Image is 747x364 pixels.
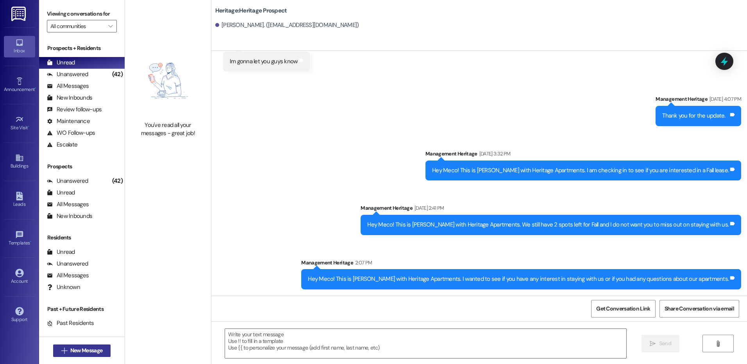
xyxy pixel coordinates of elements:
button: New Message [53,344,111,357]
div: [DATE] 2:41 PM [413,204,444,212]
div: Maintenance [47,117,90,125]
span: • [35,86,36,91]
div: 2:07 PM [353,259,372,267]
a: Templates • [4,228,35,249]
i:  [108,23,113,29]
span: Share Conversation via email [665,305,734,313]
div: Management Heritage [301,259,741,269]
input: All communities [50,20,104,32]
button: Send [642,335,679,352]
div: Unread [47,248,75,256]
a: Inbox [4,36,35,57]
div: Review follow-ups [47,105,102,114]
i:  [61,348,67,354]
div: Unanswered [47,177,88,185]
div: All Messages [47,82,89,90]
a: Leads [4,189,35,211]
div: Unknown [47,283,80,291]
div: Management Heritage [425,150,741,161]
div: New Inbounds [47,94,92,102]
div: [DATE] 4:07 PM [708,95,741,103]
div: All Messages [47,200,89,209]
button: Get Conversation Link [591,300,655,318]
i:  [715,341,721,347]
img: empty-state [134,44,202,117]
div: Past + Future Residents [39,305,125,313]
div: You've read all your messages - great job! [134,121,202,138]
div: Unanswered [47,260,88,268]
div: (42) [110,175,125,187]
div: Prospects + Residents [39,44,125,52]
div: Future Residents [47,331,100,339]
div: Hey Meco! This is [PERSON_NAME] with Heritage Apartments. I wanted to see if you have any interes... [308,275,729,283]
span: Get Conversation Link [596,305,650,313]
div: (42) [110,68,125,80]
div: Hey Meco! This is [PERSON_NAME] with Heritage Apartments. We still have 2 spots left for Fall and... [367,221,729,229]
div: New Inbounds [47,212,92,220]
span: New Message [70,346,102,355]
div: Past Residents [47,319,94,327]
img: ResiDesk Logo [11,7,27,21]
div: Management Heritage [361,204,741,215]
div: [DATE] 3:32 PM [477,150,511,158]
a: Account [4,266,35,287]
div: Thank you for the update. [662,112,725,120]
label: Viewing conversations for [47,8,117,20]
a: Site Visit • [4,113,35,134]
div: Unanswered [47,70,88,79]
div: Prospects [39,162,125,171]
div: WO Follow-ups [47,129,95,137]
span: • [28,124,29,129]
div: Im gonna let you guys know [230,57,298,66]
div: Residents [39,234,125,242]
i:  [650,341,656,347]
div: Management Heritage [656,95,741,106]
div: Unread [47,59,75,67]
b: Heritage: Heritage Prospect [215,7,287,15]
button: Share Conversation via email [659,300,739,318]
div: Escalate [47,141,77,149]
a: Buildings [4,151,35,172]
div: Unread [47,189,75,197]
span: • [30,239,31,244]
div: [PERSON_NAME]. ([EMAIL_ADDRESS][DOMAIN_NAME]) [215,21,359,29]
a: Support [4,305,35,326]
span: Send [659,339,671,348]
div: Hey Meco! This is [PERSON_NAME] with Heritage Apartments. I am checking in to see if you are inte... [432,166,729,175]
div: All Messages [47,271,89,280]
